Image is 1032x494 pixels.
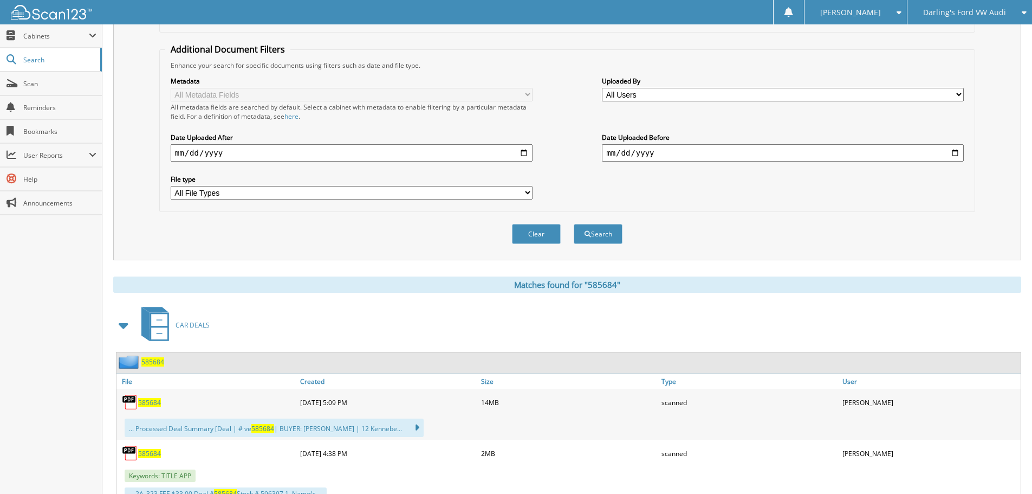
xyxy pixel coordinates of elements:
label: Metadata [171,76,533,86]
div: 2MB [478,442,659,464]
span: CAR DEALS [176,320,210,330]
span: 585684 [251,424,274,433]
div: ... Processed Deal Summary [Deal | # ve | BUYER: [PERSON_NAME] | 12 Kennebe... [125,419,424,437]
span: Darling's Ford VW Audi [923,9,1006,16]
span: Reminders [23,103,96,112]
legend: Additional Document Filters [165,43,290,55]
button: Clear [512,224,561,244]
a: Created [297,374,478,389]
span: [PERSON_NAME] [820,9,881,16]
span: Announcements [23,198,96,208]
div: scanned [659,392,840,413]
label: Date Uploaded Before [602,133,964,142]
input: end [602,144,964,162]
span: User Reports [23,151,89,160]
span: Help [23,175,96,184]
a: Size [478,374,659,389]
div: scanned [659,442,840,464]
div: Matches found for "585684" [113,277,1021,293]
a: 585684 [141,357,164,367]
a: here [284,112,298,121]
img: PDF.png [122,445,138,461]
a: 585684 [138,398,161,407]
a: CAR DEALS [135,304,210,347]
span: Search [23,55,95,65]
img: PDF.png [122,394,138,410]
div: [DATE] 5:09 PM [297,392,478,413]
div: All metadata fields are searched by default. Select a cabinet with metadata to enable filtering b... [171,102,533,121]
a: 585684 [138,449,161,458]
div: 14MB [478,392,659,413]
label: Uploaded By [602,76,964,86]
div: Enhance your search for specific documents using filters such as date and file type. [165,61,969,70]
a: File [116,374,297,389]
img: folder2.png [119,355,141,369]
label: File type [171,175,533,184]
span: Cabinets [23,31,89,41]
div: [PERSON_NAME] [840,392,1021,413]
a: Type [659,374,840,389]
a: User [840,374,1021,389]
span: Bookmarks [23,127,96,136]
span: Keywords: TITLE APP [125,470,196,482]
input: start [171,144,533,162]
label: Date Uploaded After [171,133,533,142]
span: Scan [23,79,96,88]
img: scan123-logo-white.svg [11,5,92,20]
div: [DATE] 4:38 PM [297,442,478,464]
div: [PERSON_NAME] [840,442,1021,464]
button: Search [574,224,622,244]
